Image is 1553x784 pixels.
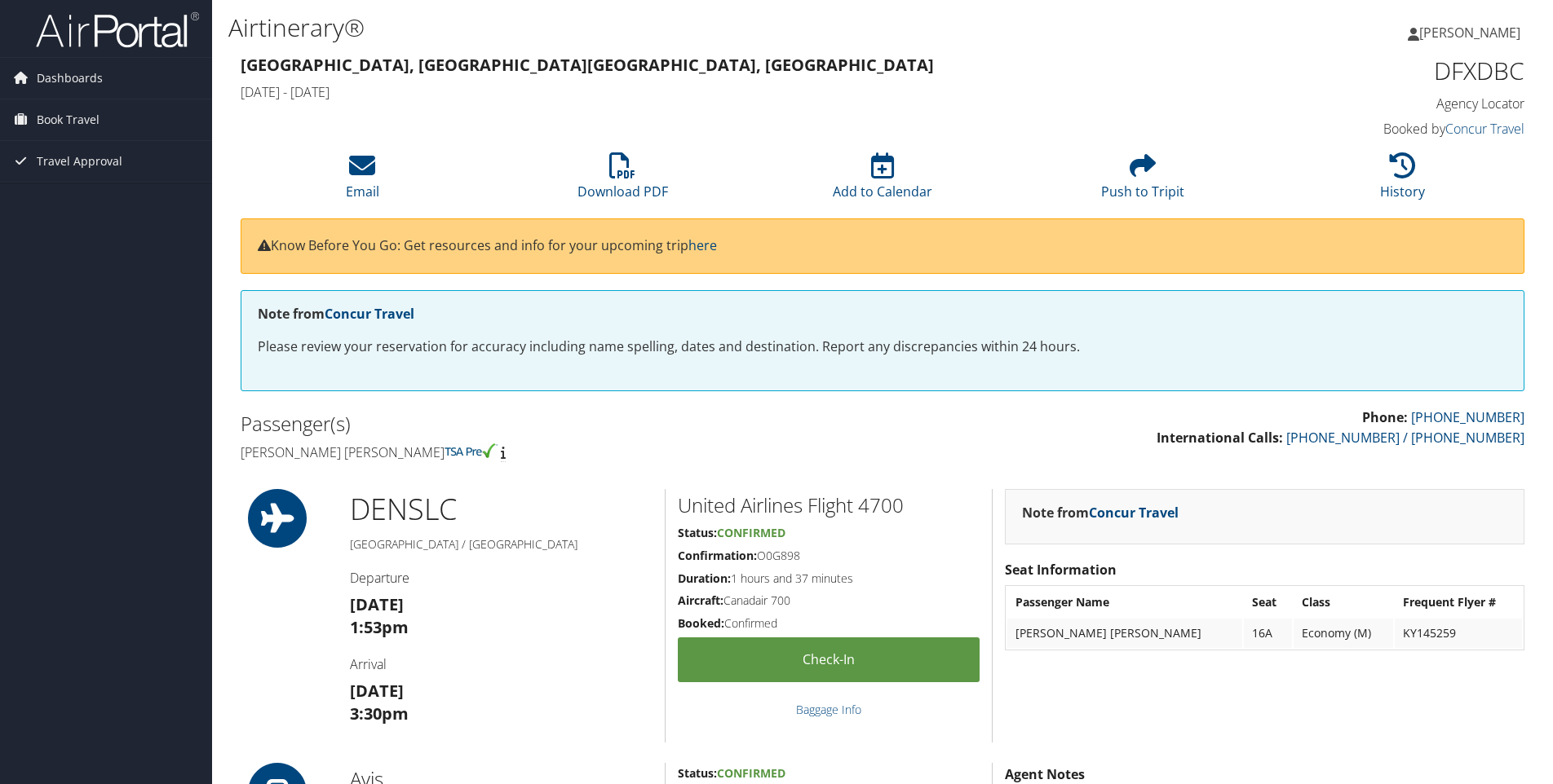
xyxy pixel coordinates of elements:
[36,11,199,49] img: airportal-logo.png
[833,161,932,200] a: Add to Calendar
[241,443,870,461] h4: [PERSON_NAME] [PERSON_NAME]
[1395,588,1522,617] th: Frequent Flyer #
[1294,588,1393,617] th: Class
[37,99,100,140] span: Book Travel
[688,236,717,254] a: here
[678,570,731,586] strong: Duration:
[678,592,980,609] h5: Canadair 700
[1157,429,1283,447] strong: International Calls:
[350,680,404,702] strong: [DATE]
[350,536,653,553] h5: [GEOGRAPHIC_DATA] / [GEOGRAPHIC_DATA]
[717,525,785,540] span: Confirmed
[678,637,980,682] a: Check-in
[241,54,934,76] strong: [GEOGRAPHIC_DATA], [GEOGRAPHIC_DATA] [GEOGRAPHIC_DATA], [GEOGRAPHIC_DATA]
[678,548,980,564] h5: O0G898
[678,548,757,563] strong: Confirmation:
[350,616,409,638] strong: 1:53pm
[1408,8,1537,57] a: [PERSON_NAME]
[228,11,1100,45] h1: Airtinerary®
[1411,408,1524,426] a: [PHONE_NUMBER]
[258,337,1507,358] p: Please review your reservation for accuracy including name spelling, dates and destination. Repor...
[678,615,980,632] h5: Confirmed
[350,655,653,673] h4: Arrival
[1244,588,1291,617] th: Seat
[350,569,653,587] h4: Departure
[445,443,498,458] img: tsa-precheck.png
[678,525,717,540] strong: Status:
[678,765,717,781] strong: Status:
[717,765,785,781] span: Confirmed
[1419,24,1520,42] span: [PERSON_NAME]
[1286,429,1524,447] a: [PHONE_NUMBER] / [PHONE_NUMBER]
[325,305,414,323] a: Concur Travel
[346,161,379,200] a: Email
[678,491,980,519] h2: United Airlines Flight 4700
[1294,619,1393,648] td: Economy (M)
[1022,504,1179,522] strong: Note from
[350,703,409,725] strong: 3:30pm
[1007,588,1243,617] th: Passenger Name
[577,161,668,200] a: Download PDF
[1362,408,1408,426] strong: Phone:
[350,489,653,530] h1: DEN SLC
[678,615,724,631] strong: Booked:
[37,141,122,182] span: Travel Approval
[1007,619,1243,648] td: [PERSON_NAME] [PERSON_NAME]
[241,83,1197,101] h4: [DATE] - [DATE]
[1005,765,1085,783] strong: Agent Notes
[1222,120,1524,138] h4: Booked by
[1222,95,1524,112] h4: Agency Locator
[1244,619,1291,648] td: 16A
[241,410,870,438] h2: Passenger(s)
[1222,54,1524,88] h1: DFXDBC
[258,305,414,323] strong: Note from
[350,593,404,615] strong: [DATE]
[1395,619,1522,648] td: KY145259
[258,236,1507,257] p: Know Before You Go: Get resources and info for your upcoming trip
[678,570,980,587] h5: 1 hours and 37 minutes
[37,58,103,99] span: Dashboards
[1101,161,1184,200] a: Push to Tripit
[678,592,723,608] strong: Aircraft:
[1380,161,1425,200] a: History
[796,702,861,717] a: Baggage Info
[1445,120,1524,138] a: Concur Travel
[1089,504,1179,522] a: Concur Travel
[1005,561,1117,579] strong: Seat Information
